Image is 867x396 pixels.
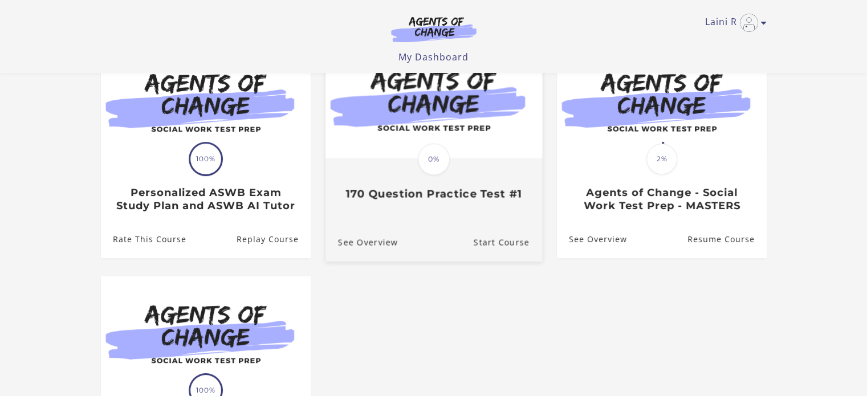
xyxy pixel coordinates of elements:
h3: Personalized ASWB Exam Study Plan and ASWB AI Tutor [113,186,298,212]
a: 170 Question Practice Test #1: See Overview [325,223,397,262]
a: My Dashboard [398,51,469,63]
span: 2% [646,144,677,174]
a: Toggle menu [705,14,761,32]
a: Agents of Change - Social Work Test Prep - MASTERS: Resume Course [687,221,766,258]
h3: Agents of Change - Social Work Test Prep - MASTERS [569,186,754,212]
img: Agents of Change Logo [379,16,489,42]
a: Agents of Change - Social Work Test Prep - MASTERS: See Overview [557,221,627,258]
h3: 170 Question Practice Test #1 [337,187,529,201]
a: Personalized ASWB Exam Study Plan and ASWB AI Tutor: Rate This Course [101,221,186,258]
a: 170 Question Practice Test #1: Resume Course [473,223,542,262]
a: Personalized ASWB Exam Study Plan and ASWB AI Tutor: Resume Course [236,221,310,258]
span: 0% [418,144,450,175]
span: 100% [190,144,221,174]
